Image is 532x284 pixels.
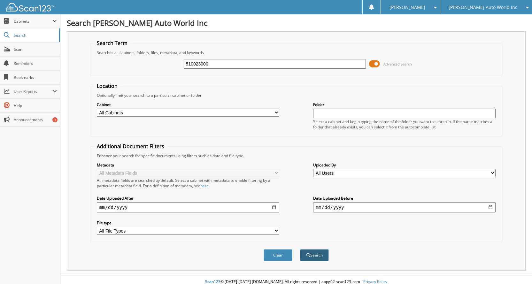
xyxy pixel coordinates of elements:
div: Optionally limit your search to a particular cabinet or folder [94,93,499,98]
span: [PERSON_NAME] Auto World Inc [449,5,517,9]
div: Select a cabinet and begin typing the name of the folder you want to search in. If the name match... [313,119,496,130]
div: 3 [52,117,58,122]
button: Clear [264,249,292,261]
label: Folder [313,102,496,107]
div: Enhance your search for specific documents using filters such as date and file type. [94,153,499,158]
legend: Additional Document Filters [94,143,167,150]
span: Cabinets [14,19,52,24]
label: Uploaded By [313,162,496,168]
div: Searches all cabinets, folders, files, metadata, and keywords [94,50,499,55]
span: Search [14,33,56,38]
span: Bookmarks [14,75,57,80]
span: Advanced Search [383,62,412,66]
h1: Search [PERSON_NAME] Auto World Inc [67,18,526,28]
input: end [313,202,496,212]
label: Date Uploaded Before [313,196,496,201]
span: Announcements [14,117,57,122]
button: Search [300,249,329,261]
iframe: Chat Widget [500,253,532,284]
span: Help [14,103,57,108]
span: [PERSON_NAME] [389,5,425,9]
div: All metadata fields are searched by default. Select a cabinet with metadata to enable filtering b... [97,178,279,188]
legend: Search Term [94,40,131,47]
label: File type [97,220,279,226]
legend: Location [94,82,121,89]
a: here [200,183,209,188]
img: scan123-logo-white.svg [6,3,54,12]
label: Date Uploaded After [97,196,279,201]
span: Scan [14,47,57,52]
label: Cabinet [97,102,279,107]
span: Reminders [14,61,57,66]
span: User Reports [14,89,52,94]
label: Metadata [97,162,279,168]
input: start [97,202,279,212]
